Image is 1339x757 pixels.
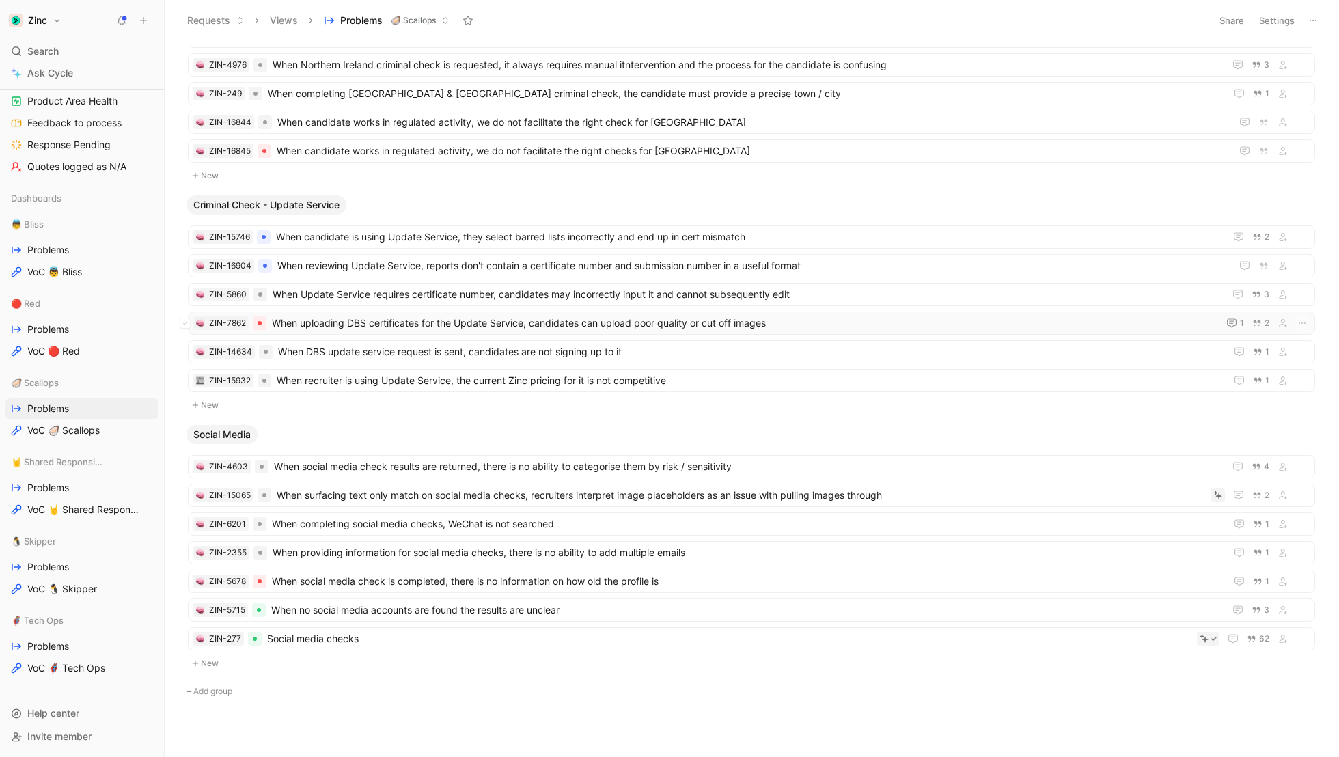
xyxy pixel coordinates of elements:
button: 1 [1250,517,1272,532]
a: 🧠ZIN-249When completing [GEOGRAPHIC_DATA] & [GEOGRAPHIC_DATA] criminal check, the candidate must ... [188,82,1315,105]
button: 2 [1250,230,1272,245]
div: ZIN-14634 [209,345,252,359]
div: ZIN-15932 [209,374,251,387]
span: VoC 🔴 Red [27,344,80,358]
img: Zinc [9,14,23,27]
span: 1 [1265,90,1269,98]
button: Social Media [187,425,258,444]
button: 1 [1250,373,1272,388]
span: Feedback to process [27,116,122,130]
div: ZIN-16904 [209,259,251,273]
span: 3 [1264,61,1269,69]
span: When social media check results are returned, there is no ability to categorise them by risk / se... [274,458,1219,475]
span: 1 [1265,348,1269,356]
a: 🧠ZIN-2355When providing information for social media checks, there is no ability to add multiple ... [188,541,1315,564]
button: 1 [1224,315,1247,331]
img: 🧠 [196,90,204,98]
a: Problems [5,240,158,260]
span: Problems [27,639,69,653]
button: 3 [1249,603,1272,618]
a: VoC 👼 Bliss [5,262,158,282]
button: ZincZinc [5,11,65,30]
a: Problems [5,398,158,419]
img: 🧠 [196,118,204,126]
button: 3 [1249,287,1272,302]
span: Dashboards [11,191,61,205]
a: 🧠ZIN-5715When no social media accounts are found the results are unclear3 [188,598,1315,622]
span: Problems [27,322,69,336]
span: Help center [27,707,79,719]
div: 🔴 RedProblemsVoC 🔴 Red [5,293,158,361]
a: VoC 🦪 Scallops [5,420,158,441]
img: 🧠 [196,61,204,69]
div: ZIN-249 [209,87,242,100]
button: 1 [1250,344,1272,359]
button: 🧠 [195,318,205,328]
span: Quotes logged as N/A [27,160,126,174]
a: VoC 🔴 Red [5,341,158,361]
div: Dashboards [5,188,158,212]
div: Main sectionFeedback LoopProduct Area HealthFeedback to processResponse PendingQuotes logged as N/A [5,43,158,177]
span: Product Area Health [27,94,118,108]
button: 1 [1250,545,1272,560]
div: 🤘 Shared Responsibility [5,452,158,472]
img: 🧠 [196,348,204,356]
span: When Northern Ireland criminal check is requested, it always requires manual itntervention and th... [273,57,1219,73]
button: 🧠 [195,548,205,558]
a: Ask Cycle [5,63,158,83]
span: 🦪 Scallops [391,14,436,27]
a: Problems [5,557,158,577]
span: 1 [1265,376,1269,385]
span: Problems [27,481,69,495]
div: ZIN-4603 [209,460,248,473]
a: 🧠ZIN-6201When completing social media checks, WeChat is not searched1 [188,512,1315,536]
div: 🤘 Shared ResponsibilityProblemsVoC 🤘 Shared Responsibility [5,452,158,520]
span: Social media checks [267,631,1191,647]
button: 3 [1249,57,1272,72]
span: VoC 🐧 Skipper [27,582,97,596]
div: ZIN-5860 [209,288,247,301]
span: When DBS update service request is sent, candidates are not signing up to it [278,344,1220,360]
div: 🧠 [195,89,205,98]
span: When completing social media checks, WeChat is not searched [272,516,1220,532]
a: 🧠ZIN-277Social media checks62 [188,627,1315,650]
img: 🧠 [196,147,204,155]
span: 👼 Bliss [11,217,44,231]
button: 4 [1249,459,1272,474]
div: 🦸 Tech OpsProblemsVoC 🦸 Tech Ops [5,610,158,678]
span: 1 [1240,319,1244,327]
span: VoC 🤘 Shared Responsibility [27,503,141,517]
a: 🧠ZIN-16904When reviewing Update Service, reports don't contain a certificate number and submissio... [188,254,1315,277]
div: ZIN-5715 [209,603,245,617]
a: 🧠ZIN-4603When social media check results are returned, there is no ability to categorise them by ... [188,455,1315,478]
h1: Zinc [28,14,47,27]
a: 🧠ZIN-5678When social media check is completed, there is no information on how old the profile is1 [188,570,1315,593]
img: 🧠 [196,290,204,299]
div: Invite member [5,726,158,747]
span: When surfacing text only match on social media checks, recruiters interpret image placeholders as... [277,487,1205,504]
span: 2 [1265,233,1269,241]
div: Help center [5,703,158,724]
span: 🔴 Red [11,297,40,310]
div: 🧠 [195,146,205,156]
img: 🧠 [196,635,204,643]
img: 🧠 [196,319,204,327]
a: Problems [5,636,158,657]
button: 🧠 [195,577,205,586]
span: 1 [1265,520,1269,528]
img: 🧠 [196,233,204,241]
span: When recruiter is using Update Service, the current Zinc pricing for it is not competitive [277,372,1220,389]
button: New [187,655,1316,672]
img: 🧠 [196,520,204,528]
a: Product Area Health [5,91,158,111]
button: 🧠 [195,261,205,271]
button: 🧠 [195,118,205,127]
div: 👼 Bliss [5,214,158,234]
div: ZIN-7862 [209,316,246,330]
button: 🧠 [195,462,205,471]
a: 🧠ZIN-14634When DBS update service request is sent, candidates are not signing up to it1 [188,340,1315,363]
span: 1 [1265,549,1269,557]
button: 🧠 [195,519,205,529]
